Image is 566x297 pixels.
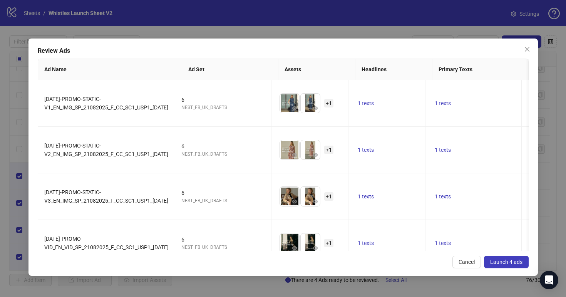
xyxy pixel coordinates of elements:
[44,96,168,111] span: [DATE]-PROMO-STATIC-V1_EN_IMG_SP_21082025_F_CC_SC1_USP1_[DATE]
[290,243,299,253] button: Preview
[524,46,530,52] span: close
[528,238,550,248] button: 1 texts
[432,192,454,201] button: 1 texts
[528,99,550,108] button: 1 texts
[44,143,168,157] span: [DATE]-PROMO-STATIC-V2_EN_IMG_SP_21082025_F_CC_SC1_USP1_[DATE]
[540,271,558,289] div: Open Intercom Messenger
[324,99,333,107] span: + 1
[521,43,533,55] button: Close
[435,240,451,246] span: 1 texts
[311,197,320,206] button: Preview
[38,59,182,80] th: Ad Name
[292,152,297,158] span: eye
[181,142,265,151] div: 6
[313,245,318,251] span: eye
[44,189,168,204] span: [DATE]-PROMO-STATIC-V3_EN_IMG_SP_21082025_F_CC_SC1_USP1_[DATE]
[324,239,333,247] span: + 1
[292,199,297,204] span: eye
[181,244,265,251] div: NEST_FB_UK_DRAFTS
[181,96,265,104] div: 6
[324,192,333,201] span: + 1
[290,197,299,206] button: Preview
[38,46,529,55] div: Review Ads
[432,238,454,248] button: 1 texts
[358,100,374,106] span: 1 texts
[290,150,299,159] button: Preview
[313,152,318,158] span: eye
[181,151,265,158] div: NEST_FB_UK_DRAFTS
[313,106,318,111] span: eye
[528,145,550,154] button: 1 texts
[355,99,377,108] button: 1 texts
[301,187,320,206] img: Asset 2
[44,236,169,250] span: [DATE]-PROMO-VID_EN_VID_SP_21082025_F_CC_SC1_USP1_[DATE]
[278,59,355,80] th: Assets
[311,104,320,113] button: Preview
[280,187,299,206] img: Asset 1
[182,59,278,80] th: Ad Set
[292,106,297,111] span: eye
[181,235,265,244] div: 6
[324,146,333,154] span: + 1
[355,59,432,80] th: Headlines
[280,140,299,159] img: Asset 1
[435,193,451,200] span: 1 texts
[290,104,299,113] button: Preview
[181,104,265,111] div: NEST_FB_UK_DRAFTS
[358,193,374,200] span: 1 texts
[313,199,318,204] span: eye
[435,100,451,106] span: 1 texts
[311,150,320,159] button: Preview
[280,94,299,113] img: Asset 1
[484,256,529,268] button: Launch 4 ads
[280,233,299,253] img: Asset 1
[301,233,320,253] img: Asset 2
[432,145,454,154] button: 1 texts
[181,197,265,205] div: NEST_FB_UK_DRAFTS
[432,99,454,108] button: 1 texts
[358,147,374,153] span: 1 texts
[301,140,320,159] img: Asset 2
[355,145,377,154] button: 1 texts
[459,259,475,265] span: Cancel
[358,240,374,246] span: 1 texts
[355,238,377,248] button: 1 texts
[311,243,320,253] button: Preview
[490,259,522,265] span: Launch 4 ads
[452,256,481,268] button: Cancel
[292,245,297,251] span: eye
[435,147,451,153] span: 1 texts
[355,192,377,201] button: 1 texts
[528,192,550,201] button: 1 texts
[301,94,320,113] img: Asset 2
[432,59,528,80] th: Primary Texts
[181,189,265,197] div: 6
